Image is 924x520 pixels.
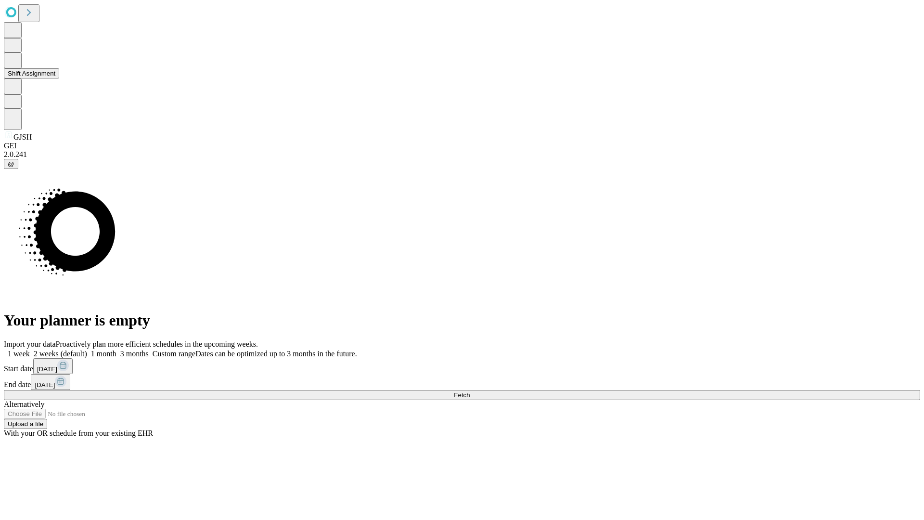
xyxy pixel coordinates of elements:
[31,374,70,390] button: [DATE]
[35,381,55,389] span: [DATE]
[153,350,195,358] span: Custom range
[56,340,258,348] span: Proactively plan more efficient schedules in the upcoming weeks.
[4,400,44,408] span: Alternatively
[4,429,153,437] span: With your OR schedule from your existing EHR
[91,350,116,358] span: 1 month
[195,350,357,358] span: Dates can be optimized up to 3 months in the future.
[4,68,59,78] button: Shift Assignment
[34,350,87,358] span: 2 weeks (default)
[4,150,920,159] div: 2.0.241
[4,358,920,374] div: Start date
[4,142,920,150] div: GEI
[37,365,57,373] span: [DATE]
[4,159,18,169] button: @
[454,391,470,399] span: Fetch
[4,374,920,390] div: End date
[8,160,14,168] span: @
[4,390,920,400] button: Fetch
[33,358,73,374] button: [DATE]
[8,350,30,358] span: 1 week
[4,340,56,348] span: Import your data
[4,312,920,329] h1: Your planner is empty
[13,133,32,141] span: GJSH
[120,350,149,358] span: 3 months
[4,419,47,429] button: Upload a file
